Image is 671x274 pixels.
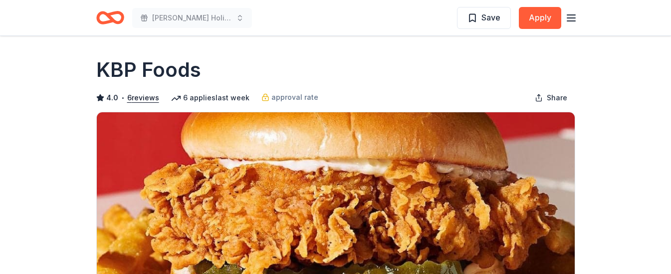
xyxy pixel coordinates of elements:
div: 6 applies last week [171,92,249,104]
span: • [121,94,124,102]
span: approval rate [271,91,318,103]
button: Save [457,7,511,29]
button: Apply [519,7,561,29]
span: Share [547,92,567,104]
span: Save [481,11,500,24]
button: [PERSON_NAME] Holiday Gala [132,8,252,28]
a: approval rate [261,91,318,103]
span: 4.0 [106,92,118,104]
a: Home [96,6,124,29]
span: [PERSON_NAME] Holiday Gala [152,12,232,24]
button: 6reviews [127,92,159,104]
h1: KBP Foods [96,56,201,84]
button: Share [527,88,575,108]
